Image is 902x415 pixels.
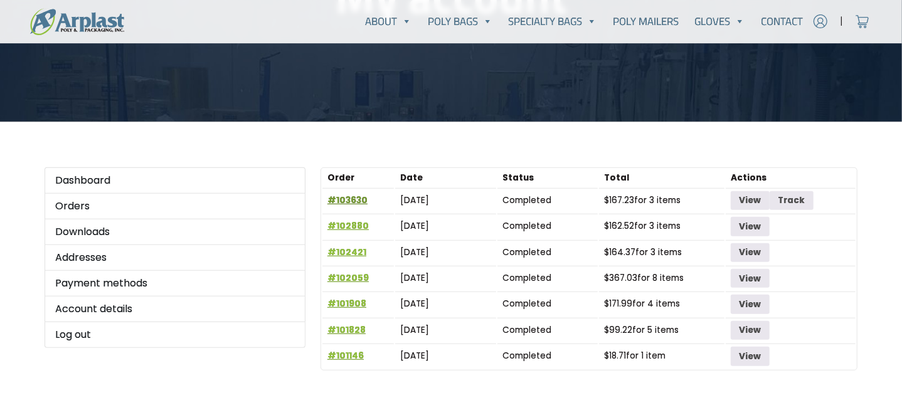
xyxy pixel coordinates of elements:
[731,321,770,340] a: View order 101828
[599,344,724,368] td: for 1 item
[400,172,423,184] span: Date
[327,298,366,310] a: View order number 101908
[605,9,687,34] a: Poly Mailers
[400,324,429,336] time: [DATE]
[45,194,305,219] a: Orders
[599,240,724,265] td: for 3 items
[604,194,609,206] span: $
[400,298,429,310] time: [DATE]
[45,271,305,297] a: Payment methods
[327,220,369,232] a: View order number 102880
[400,350,429,362] time: [DATE]
[327,246,366,258] a: View order number 102421
[327,324,366,336] a: View order number 101828
[502,172,534,184] span: Status
[30,8,124,35] img: logo
[604,220,609,232] span: $
[604,220,634,232] span: 162.52
[497,240,598,265] td: Completed
[497,318,598,342] td: Completed
[604,272,609,284] span: $
[497,266,598,290] td: Completed
[731,347,770,365] a: View order 101146
[604,246,635,258] span: 164.37
[604,172,629,184] span: Total
[604,324,632,336] span: 99.22
[599,188,724,213] td: for 3 items
[400,246,429,258] time: [DATE]
[327,172,354,184] span: Order
[604,298,609,310] span: $
[327,194,368,206] a: View order number 103630
[501,9,605,34] a: Specialty Bags
[599,266,724,290] td: for 8 items
[731,191,770,210] a: View order 103630
[731,217,770,236] a: View order 102880
[45,245,305,271] a: Addresses
[604,298,632,310] span: 171.99
[599,214,724,238] td: for 3 items
[604,350,609,362] span: $
[497,214,598,238] td: Completed
[400,220,429,232] time: [DATE]
[400,194,429,206] time: [DATE]
[731,172,767,184] span: Actions
[327,272,369,284] a: View order number 102059
[497,188,598,213] td: Completed
[731,243,770,262] a: View order 102421
[753,9,811,34] a: Contact
[497,292,598,316] td: Completed
[420,9,501,34] a: Poly Bags
[45,167,305,194] a: Dashboard
[45,219,305,245] a: Downloads
[45,322,305,348] a: Log out
[45,297,305,322] a: Account details
[604,324,609,336] span: $
[687,9,753,34] a: Gloves
[357,9,420,34] a: About
[604,350,626,362] span: 18.71
[497,344,598,368] td: Completed
[599,318,724,342] td: for 5 items
[327,350,364,362] a: View order number 101146
[731,269,770,288] a: View order 102059
[604,194,634,206] span: 167.23
[599,292,724,316] td: for 4 items
[731,295,770,313] a: View order 101908
[400,272,429,284] time: [DATE]
[604,246,609,258] span: $
[840,14,843,29] span: |
[604,272,637,284] span: 367.03
[770,191,814,210] a: Track order number 103630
